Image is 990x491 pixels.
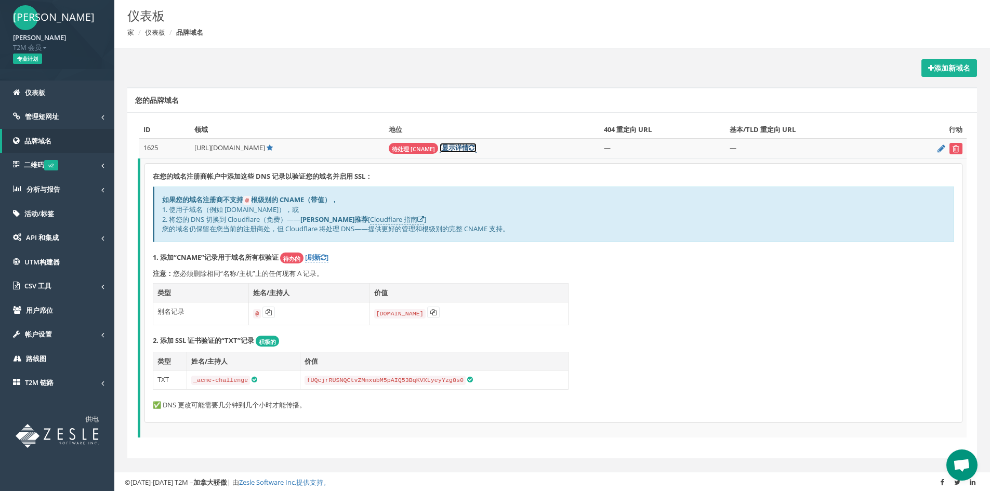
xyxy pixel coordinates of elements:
[370,215,417,224] font: Cloudflare 指南
[153,400,306,409] font: ✅ DNS 更改可能需要几分钟到几个小时才能传播。
[13,10,95,24] font: [PERSON_NAME]
[157,356,171,366] font: 类型
[157,375,169,384] font: TXT
[194,125,208,134] font: 领域
[153,269,173,278] font: 注意：
[374,288,388,297] font: 价值
[24,209,54,218] font: 活动/标签
[934,63,970,73] font: 添加新域名
[25,329,52,339] font: 帐户设置
[389,125,402,134] font: 地位
[305,253,321,262] font: [刷新
[145,28,165,37] a: 仪表板
[162,215,300,224] font: 2. 将您的 DNS 切换到 Cloudflare（免费）——
[125,477,193,487] font: ©[DATE]-[DATE] T2M –
[135,95,179,105] font: 您的品牌域名
[127,28,134,37] a: 家
[24,160,44,169] font: 二维码
[305,356,318,366] font: 价值
[48,162,54,169] font: v2
[305,376,466,385] code: fUQcjrRUSNQCtvZMnxubM5pAIQ53BqKVXLyeyYzg8s0
[253,309,261,319] code: @
[442,143,455,152] font: 显示
[191,356,228,366] font: 姓名/主持人
[370,215,424,224] a: Cloudflare 指南
[16,424,99,448] img: T2M URL 缩短器由 Zesle Software Inc. 提供支持。
[27,184,60,194] font: 分析与报告
[424,215,426,224] font: ]
[604,125,652,134] font: 404 重定向 URL
[162,224,509,233] font: 您的域名仍保留在您当前的注册商处，但 Cloudflare 将处理 DNS——提供更好的管理和根级别的完整 CNAME 支持。
[730,143,736,152] font: —
[17,55,38,62] font: 专业计划
[85,414,99,423] font: 供电
[162,195,243,204] font: 如果您的域名注册商不支持
[949,125,962,134] font: 行动
[173,269,323,278] font: 您必须删除相同“名称/主机”上的任何现有 A 记录。
[162,205,299,214] font: 1. 使用子域名（例如 [DOMAIN_NAME]），或
[604,143,611,152] font: —
[474,143,477,152] font: ]
[392,145,435,153] font: 待处理 [CNAME]
[374,309,426,319] code: [DOMAIN_NAME]
[24,257,60,267] font: UTM构建器
[253,288,289,297] font: 姓名/主持人
[26,306,53,315] font: 用户席位
[25,112,59,121] font: 管理短网址
[267,143,273,152] a: 默认
[239,477,330,487] a: Zesle Software Inc.提供支持。
[455,143,469,152] font: 详情
[243,196,251,205] code: @
[176,28,203,37] font: 品牌域名
[283,255,300,262] font: 待办的
[440,143,477,153] a: [显示详情]
[26,233,59,242] font: API 和集成
[153,171,372,181] font: 在您的域名注册商帐户中添加这些 DNS 记录以验证您的域名并启用 SSL：
[153,336,254,345] font: 2. 添加 SSL 证书验证的“TXT”记录
[157,288,171,297] font: 类型
[25,88,45,97] font: 仪表板
[191,376,250,385] code: _acme-challenge
[227,477,239,487] font: | 由
[13,43,42,52] font: T2M 会员
[305,253,328,262] a: [刷新]
[153,253,279,262] font: 1. 添加“CNAME”记录用于域名所有权验证
[157,307,184,316] font: 别名记录
[251,195,338,204] font: 根级别的 CNAME（带值），
[259,338,276,346] font: 积极的
[24,281,51,290] font: CSV 工具
[921,59,977,77] a: 添加新域名
[368,215,370,224] font: [
[26,354,46,363] font: 路线图
[326,253,328,262] font: ]
[13,30,101,52] a: [PERSON_NAME] T2M 会员
[25,378,54,387] font: T2M 链路
[300,215,368,224] font: [PERSON_NAME]推荐
[24,136,51,145] font: 品牌域名
[730,125,796,134] font: 基本/TLD 重定向 URL
[143,125,151,134] font: ID
[127,7,165,24] font: 仪表板
[143,143,158,152] font: 1625
[194,143,265,152] font: [URL][DOMAIN_NAME]
[946,449,978,481] div: Open chat
[193,477,227,487] font: 加拿大骄傲
[440,143,442,152] font: [
[13,33,66,42] font: [PERSON_NAME]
